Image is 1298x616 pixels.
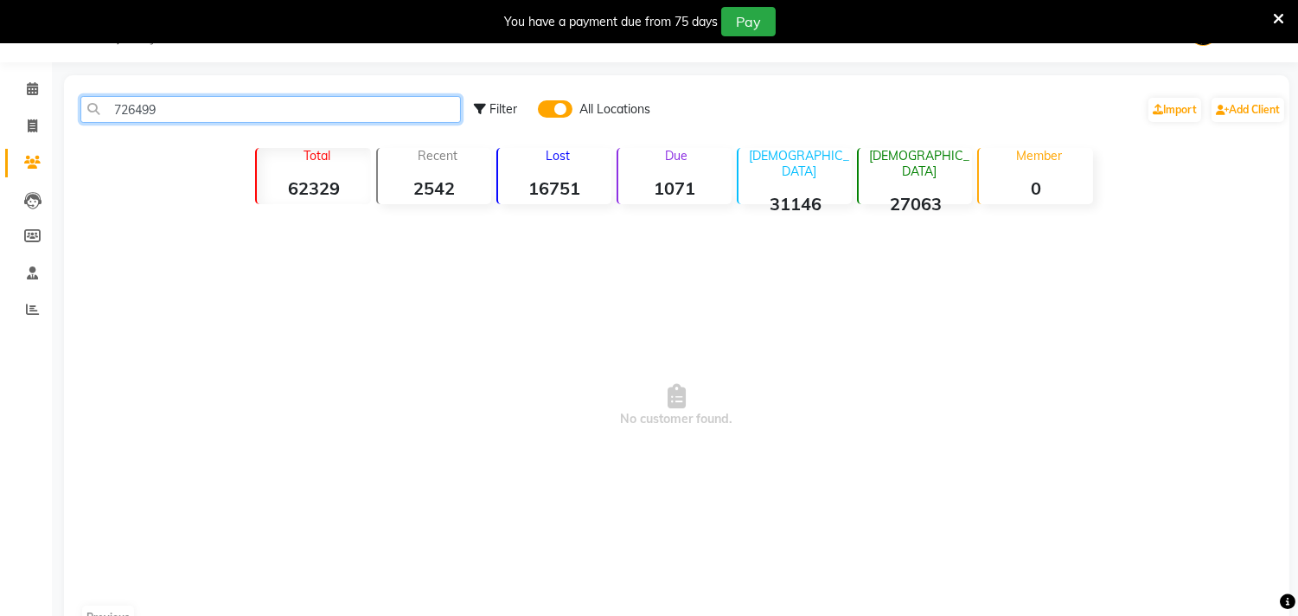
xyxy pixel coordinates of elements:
[979,177,1092,199] strong: 0
[264,148,370,164] p: Total
[385,148,491,164] p: Recent
[579,100,650,119] span: All Locations
[1148,98,1201,122] a: Import
[489,101,517,117] span: Filter
[986,148,1092,164] p: Member
[378,177,491,199] strong: 2542
[745,148,852,179] p: [DEMOGRAPHIC_DATA]
[505,148,611,164] p: Lost
[721,7,776,36] button: Pay
[622,148,732,164] p: Due
[866,148,972,179] p: [DEMOGRAPHIC_DATA]
[498,177,611,199] strong: 16751
[257,177,370,199] strong: 62329
[80,96,461,123] input: Search by Name/Mobile/Email/Code
[739,193,852,215] strong: 31146
[618,177,732,199] strong: 1071
[859,193,972,215] strong: 27063
[504,13,718,31] div: You have a payment due from 75 days
[64,211,1289,600] span: No customer found.
[1212,98,1284,122] a: Add Client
